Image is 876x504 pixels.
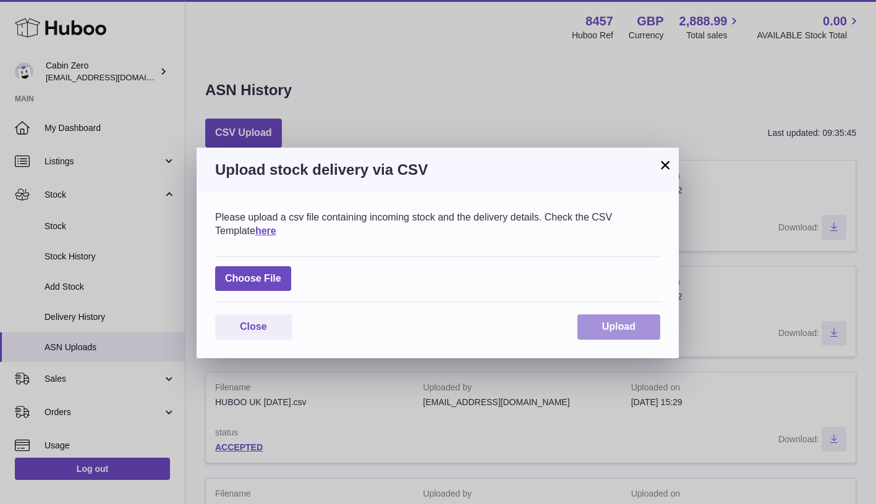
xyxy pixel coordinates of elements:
[602,321,636,332] span: Upload
[240,321,267,332] span: Close
[255,225,276,236] a: here
[215,266,291,292] span: Choose File
[577,314,660,340] button: Upload
[215,211,660,237] div: Please upload a csv file containing incoming stock and the delivery details. Check the CSV Template
[215,314,292,340] button: Close
[658,157,673,172] button: ×
[215,160,660,180] h3: Upload stock delivery via CSV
